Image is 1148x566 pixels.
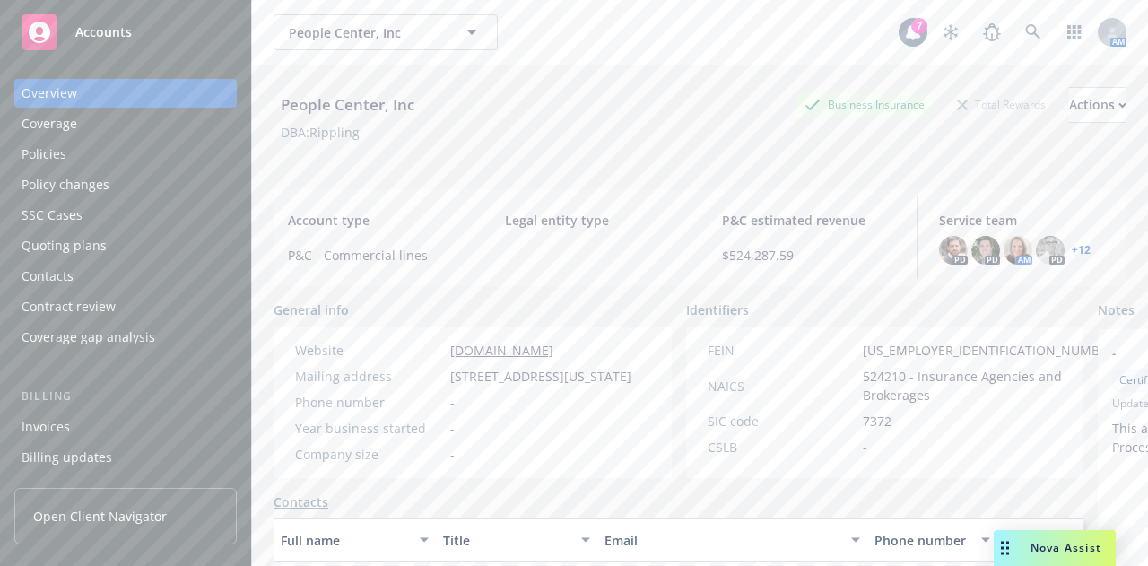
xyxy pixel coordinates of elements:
div: Quoting plans [22,231,107,260]
div: Billing updates [22,443,112,472]
a: Overview [14,79,237,108]
span: [US_EMPLOYER_IDENTIFICATION_NUMBER] [863,341,1119,360]
span: P&C estimated revenue [722,211,895,230]
div: CSLB [708,438,856,457]
div: Phone number [295,393,443,412]
button: Nova Assist [994,530,1116,566]
span: Nova Assist [1031,540,1101,555]
a: Policy changes [14,170,237,199]
div: Title [443,531,571,550]
div: FEIN [708,341,856,360]
div: Full name [281,531,409,550]
span: P&C - Commercial lines [288,246,461,265]
div: Year business started [295,419,443,438]
span: Identifiers [686,300,749,319]
img: photo [1004,236,1032,265]
a: Switch app [1057,14,1092,50]
span: Account type [288,211,461,230]
div: Phone number [874,531,970,550]
div: Email [604,531,840,550]
div: Company size [295,445,443,464]
span: 524210 - Insurance Agencies and Brokerages [863,367,1119,405]
div: Website [295,341,443,360]
span: - [450,445,455,464]
span: [STREET_ADDRESS][US_STATE] [450,367,631,386]
a: +12 [1072,245,1091,256]
span: - [505,246,678,265]
div: Total Rewards [948,93,1055,116]
div: Contacts [22,262,74,291]
div: Drag to move [994,530,1016,566]
a: Accounts [14,7,237,57]
span: Open Client Navigator [33,507,167,526]
div: SIC code [708,412,856,431]
a: Quoting plans [14,231,237,260]
button: Phone number [867,518,996,562]
a: Search [1015,14,1051,50]
button: Title [436,518,598,562]
a: Policies [14,140,237,169]
div: SSC Cases [22,201,83,230]
button: Key contact [997,518,1083,562]
span: Service team [939,211,1112,230]
div: NAICS [708,377,856,396]
span: - [450,393,455,412]
span: General info [274,300,349,319]
img: photo [939,236,968,265]
span: $524,287.59 [722,246,895,265]
div: Policy changes [22,170,109,199]
div: Coverage [22,109,77,138]
div: DBA: Rippling [281,123,360,142]
span: People Center, Inc [289,23,444,42]
span: Accounts [75,25,132,39]
img: photo [1036,236,1065,265]
a: Invoices [14,413,237,441]
a: Contract review [14,292,237,321]
button: Email [597,518,867,562]
div: Policies [22,140,66,169]
div: 7 [911,18,927,34]
div: People Center, Inc [274,93,422,117]
a: Billing updates [14,443,237,472]
span: - [450,419,455,438]
button: Full name [274,518,436,562]
span: Legal entity type [505,211,678,230]
div: Mailing address [295,367,443,386]
a: Report a Bug [974,14,1010,50]
div: Contract review [22,292,116,321]
div: Actions [1069,88,1126,122]
a: Coverage [14,109,237,138]
div: Business Insurance [796,93,934,116]
span: Notes [1098,300,1135,322]
button: People Center, Inc [274,14,498,50]
a: SSC Cases [14,201,237,230]
button: Actions [1069,87,1126,123]
a: Contacts [14,262,237,291]
span: - [863,438,867,457]
div: Invoices [22,413,70,441]
a: [DOMAIN_NAME] [450,342,553,359]
div: Coverage gap analysis [22,323,155,352]
a: Contacts [274,492,328,511]
div: Billing [14,387,237,405]
a: Coverage gap analysis [14,323,237,352]
div: Overview [22,79,77,108]
img: photo [971,236,1000,265]
a: Stop snowing [933,14,969,50]
span: 7372 [863,412,891,431]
